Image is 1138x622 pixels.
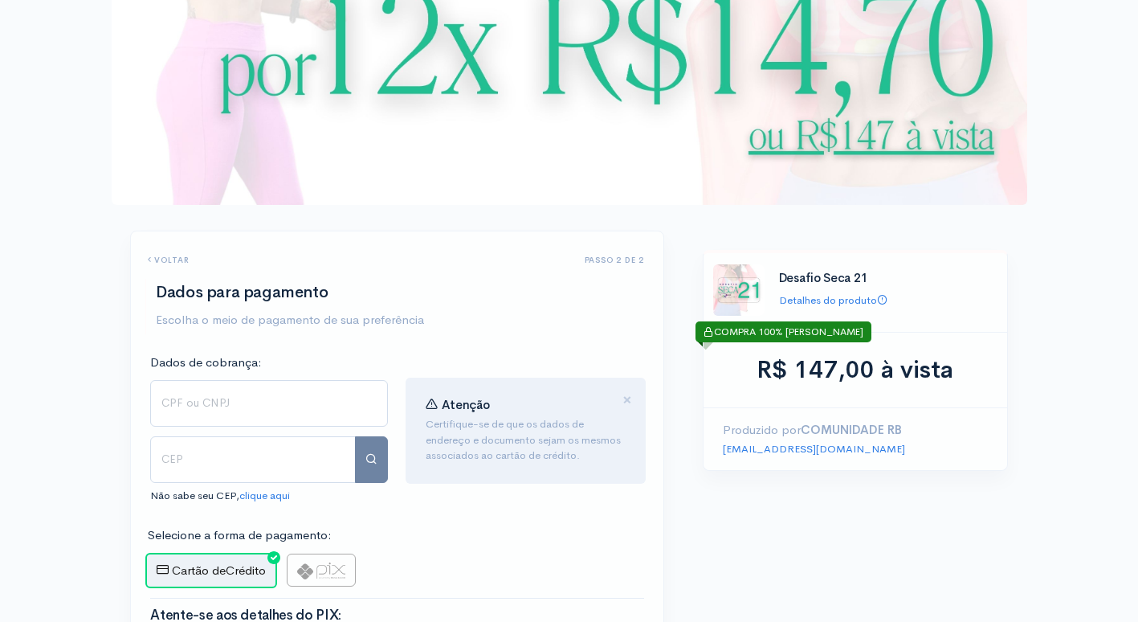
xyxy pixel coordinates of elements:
[150,354,262,372] label: Dados de cobrança:
[297,563,345,579] img: pix-logo-9c6f7f1e21d0dbbe27cc39d8b486803e509c07734d8fd270ca391423bc61e7ca.png
[426,398,626,412] h4: Atenção
[150,436,356,483] input: CEP
[779,272,993,285] h4: Desafio Seca 21
[622,391,632,410] button: Close
[148,526,332,545] label: Selecione a forma de pagamento:
[145,256,190,264] a: voltar
[426,416,626,464] p: Certifique-se de que os dados de endereço e documento sejam os mesmos associados ao cartão de cré...
[723,421,988,440] p: Produzido por
[172,563,226,578] span: Cartão de
[801,422,902,437] strong: COMUNIDADE RB
[150,485,388,504] p: Não sabe seu CEP,
[150,380,388,427] input: CPF ou CNPJ
[156,311,424,329] p: Escolha o meio de pagamento de sua preferência
[145,553,277,588] label: Crédito
[723,352,988,388] div: R$ 147,00 à vista
[239,489,290,502] a: clique aqui
[156,284,424,301] h2: Dados para pagamento
[585,256,645,264] h6: Passo 2 de 2
[723,442,905,456] a: [EMAIL_ADDRESS][DOMAIN_NAME]
[713,264,765,316] img: O%20Seca%2021%20e%CC%81%20um%20desafio%20de%20emagrecimento%20voltado%20especificamente%20para%20...
[779,293,887,307] a: Detalhes do produto
[695,321,871,342] div: COMPRA 100% [PERSON_NAME]
[622,388,632,411] span: ×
